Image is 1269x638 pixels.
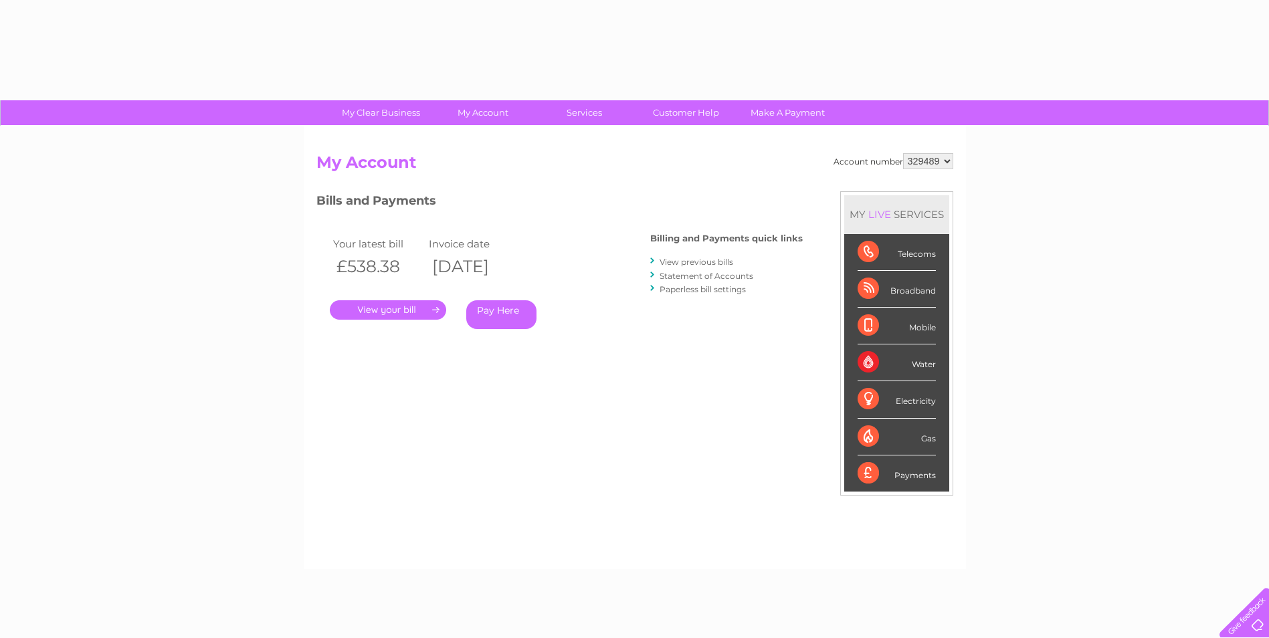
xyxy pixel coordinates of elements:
[858,381,936,418] div: Electricity
[858,271,936,308] div: Broadband
[330,253,426,280] th: £538.38
[834,153,953,169] div: Account number
[466,300,536,329] a: Pay Here
[427,100,538,125] a: My Account
[858,455,936,492] div: Payments
[330,235,426,253] td: Your latest bill
[844,195,949,233] div: MY SERVICES
[660,284,746,294] a: Paperless bill settings
[858,344,936,381] div: Water
[858,308,936,344] div: Mobile
[529,100,640,125] a: Services
[425,235,522,253] td: Invoice date
[866,208,894,221] div: LIVE
[316,153,953,179] h2: My Account
[326,100,436,125] a: My Clear Business
[631,100,741,125] a: Customer Help
[425,253,522,280] th: [DATE]
[660,257,733,267] a: View previous bills
[858,234,936,271] div: Telecoms
[858,419,936,455] div: Gas
[660,271,753,281] a: Statement of Accounts
[650,233,803,243] h4: Billing and Payments quick links
[330,300,446,320] a: .
[733,100,843,125] a: Make A Payment
[316,191,803,215] h3: Bills and Payments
